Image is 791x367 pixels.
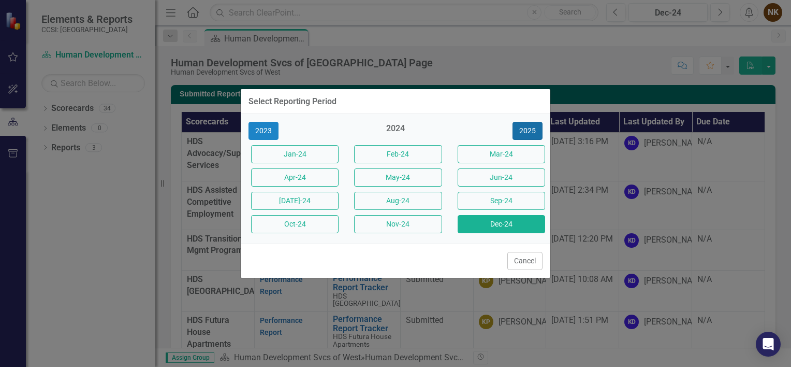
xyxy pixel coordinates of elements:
[251,145,339,163] button: Jan-24
[458,168,545,187] button: Jun-24
[354,145,442,163] button: Feb-24
[507,252,543,270] button: Cancel
[354,192,442,210] button: Aug-24
[512,122,543,140] button: 2025
[458,192,545,210] button: Sep-24
[251,192,339,210] button: [DATE]-24
[458,145,545,163] button: Mar-24
[251,215,339,233] button: Oct-24
[354,215,442,233] button: Nov-24
[251,168,339,187] button: Apr-24
[354,168,442,187] button: May-24
[248,97,336,106] div: Select Reporting Period
[248,122,279,140] button: 2023
[458,215,545,233] button: Dec-24
[756,332,781,357] div: Open Intercom Messenger
[351,123,439,140] div: 2024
